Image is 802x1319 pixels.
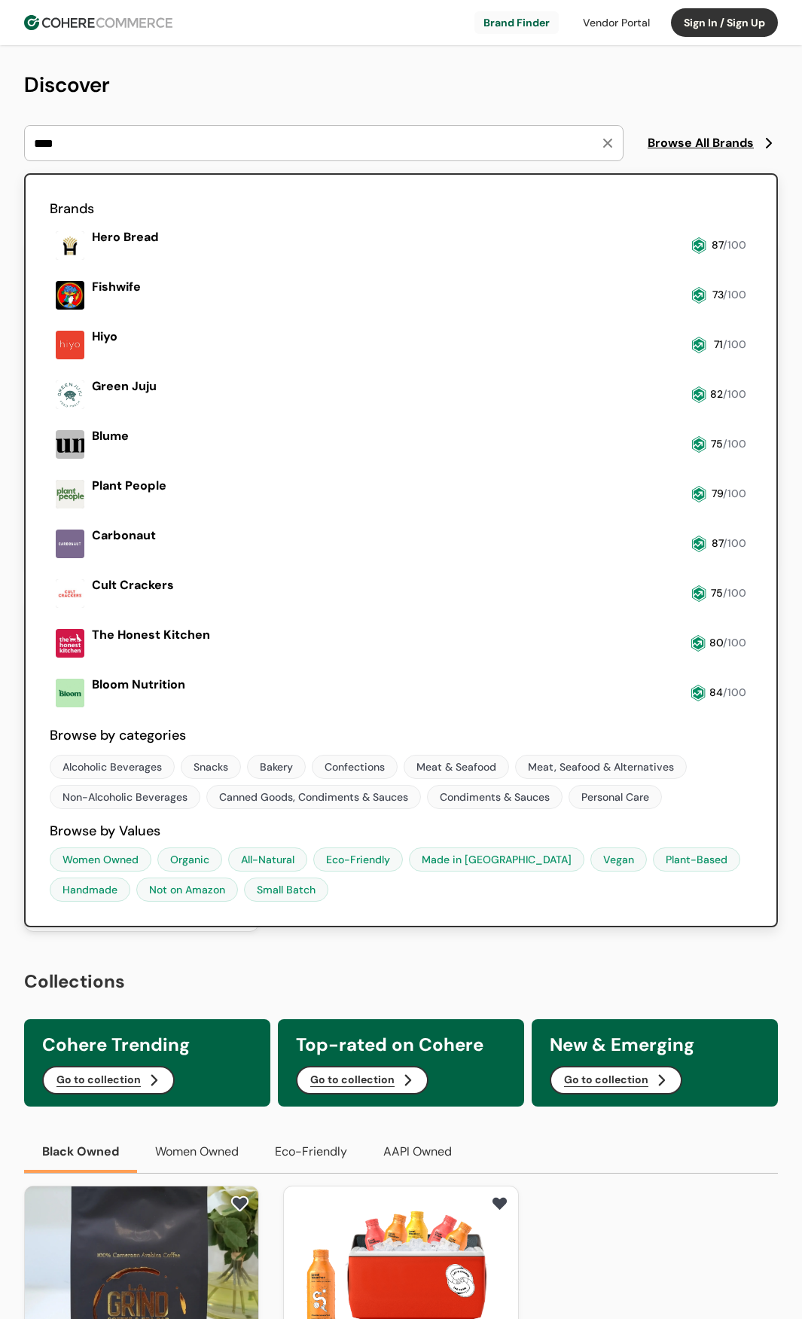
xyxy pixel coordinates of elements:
h3: New & Emerging [550,1031,760,1058]
span: 71 [714,337,723,351]
span: 80 [709,636,723,649]
div: Bakery [260,759,293,775]
h3: Top-rated on Cohere [296,1031,506,1058]
a: Small Batch [244,878,328,902]
a: Plant-Based [653,847,740,872]
a: Meat & Seafood [404,755,509,779]
div: Not on Amazon [149,882,225,898]
a: Browse All Brands [648,134,778,152]
a: Eco-Friendly [313,847,403,872]
a: Non-Alcoholic Beverages [50,785,200,809]
div: Small Batch [257,882,316,898]
span: 75 [711,586,723,600]
div: Eco-Friendly [326,852,390,868]
a: Handmade [50,878,130,902]
div: Meat & Seafood [416,759,496,775]
span: Discover [24,71,110,99]
span: /100 [723,337,746,351]
h2: Browse by Values [50,821,752,841]
button: Go to collection [550,1066,682,1095]
h3: Cohere Trending [42,1031,252,1058]
span: /100 [723,487,746,500]
div: Women Owned [63,852,139,868]
div: Non-Alcoholic Beverages [63,789,188,805]
a: Organic [157,847,222,872]
div: Vegan [603,852,634,868]
span: /100 [723,586,746,600]
button: add to favorite [487,1192,512,1215]
div: Personal Care [581,789,649,805]
div: Meat, Seafood & Alternatives [528,759,674,775]
a: Alcoholic Beverages [50,755,175,779]
a: Women Owned [50,847,151,872]
h2: Brands [50,199,752,219]
div: Snacks [194,759,228,775]
span: /100 [723,288,746,301]
button: Go to collection [42,1066,175,1095]
a: Confections [312,755,398,779]
span: 75 [711,437,723,450]
button: Women Owned [137,1131,257,1173]
div: All-Natural [241,852,294,868]
span: 82 [710,387,723,401]
a: Personal Care [569,785,662,809]
span: /100 [723,536,746,550]
h2: Collections [24,968,778,995]
a: Not on Amazon [136,878,238,902]
div: Made in [GEOGRAPHIC_DATA] [422,852,572,868]
span: 84 [709,685,723,699]
h2: Browse by categories [50,725,752,746]
a: Bakery [247,755,306,779]
div: Handmade [63,882,117,898]
div: Organic [170,852,209,868]
button: Eco-Friendly [257,1131,365,1173]
a: Made in [GEOGRAPHIC_DATA] [409,847,584,872]
div: Confections [325,759,385,775]
a: Meat, Seafood & Alternatives [515,755,687,779]
button: Sign In / Sign Up [671,8,778,37]
span: Browse All Brands [648,134,754,152]
a: Vegan [590,847,647,872]
div: Plant-Based [666,852,727,868]
span: /100 [723,387,746,401]
div: Alcoholic Beverages [63,759,162,775]
div: Condiments & Sauces [440,789,550,805]
span: 79 [712,487,723,500]
span: /100 [723,437,746,450]
button: Black Owned [24,1131,137,1173]
a: Canned Goods, Condiments & Sauces [206,785,421,809]
img: Cohere Logo [24,15,172,30]
button: add to favorite [227,1192,252,1215]
span: /100 [723,685,746,699]
div: Canned Goods, Condiments & Sauces [219,789,408,805]
span: /100 [723,636,746,649]
button: AAPI Owned [365,1131,470,1173]
button: Go to collection [296,1066,428,1095]
span: /100 [723,238,746,252]
a: Snacks [181,755,241,779]
a: All-Natural [228,847,307,872]
span: 87 [712,536,723,550]
span: 87 [712,238,723,252]
a: Condiments & Sauces [427,785,563,809]
span: 73 [712,288,723,301]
